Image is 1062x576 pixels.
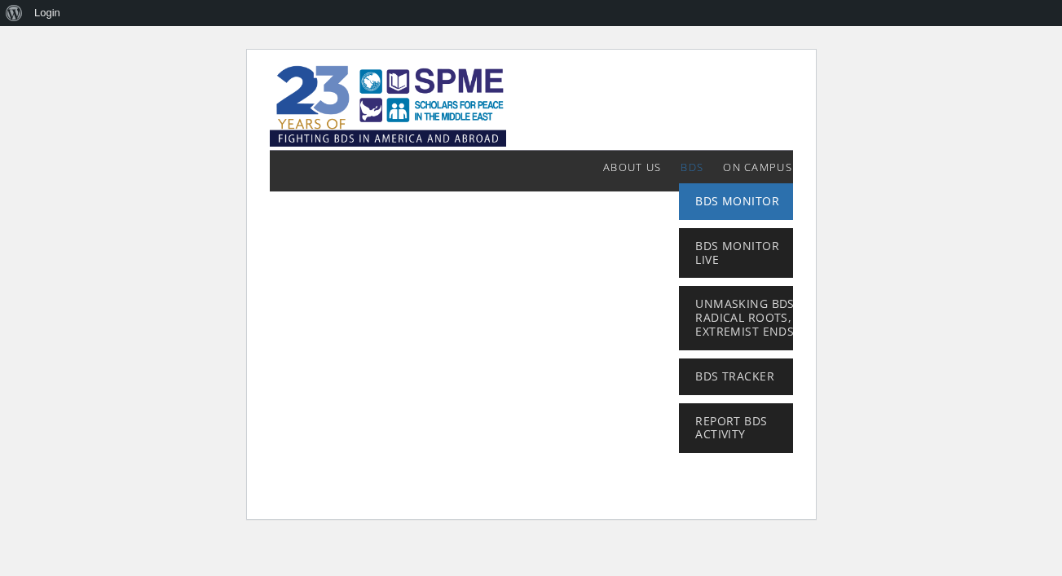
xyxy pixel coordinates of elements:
span: Report BDS Activity [695,413,767,442]
span: BDS [681,160,703,174]
span: Unmasking BDS: Radical Roots, Extremist Ends [695,296,798,339]
span: On Campus [723,160,792,174]
span: BDS Tracker [695,368,774,384]
a: About Us [603,151,661,183]
a: Unmasking BDS: Radical Roots, Extremist Ends [679,286,817,350]
a: BDS Monitor Live [679,228,817,279]
a: BDS Monitor [679,183,817,220]
a: BDS Tracker [679,358,817,395]
img: SPME [270,61,506,151]
a: On Campus [723,151,792,183]
span: BDS Monitor [695,193,779,209]
span: BDS Monitor Live [695,238,779,267]
a: Report BDS Activity [679,403,817,454]
span: About Us [603,160,661,174]
a: BDS [681,151,703,183]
